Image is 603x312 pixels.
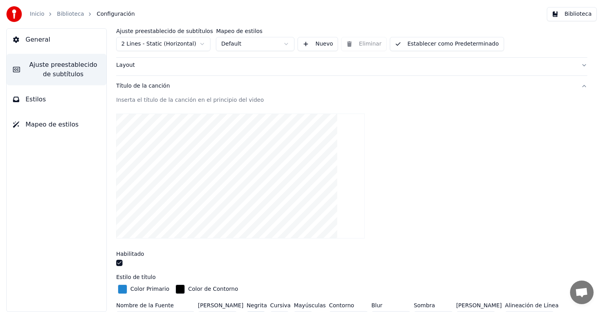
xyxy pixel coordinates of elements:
div: Color Primario [130,285,169,293]
label: Sombra [414,303,453,308]
label: Nombre de la Fuente [116,303,195,308]
label: [PERSON_NAME] [198,303,243,308]
label: Contorno [329,303,368,308]
div: Layout [116,61,575,69]
span: Mapeo de estilos [26,120,79,129]
label: Mayúsculas [294,303,325,308]
button: Biblioteca [547,7,597,21]
label: Mapeo de estilos [216,28,294,34]
label: Negrita [247,303,267,308]
label: Habilitado [116,251,144,257]
div: Título de la canción [116,82,575,90]
button: Color Primario [116,283,171,295]
span: Estilos [26,95,46,104]
label: Blur [371,303,411,308]
button: Estilos [7,88,106,110]
div: Chat abierto [570,281,594,304]
button: Ajuste preestablecido de subtítulos [7,54,106,85]
button: Color de Contorno [174,283,239,295]
label: Estilo de título [116,274,156,280]
div: Color de Contorno [188,285,238,293]
label: Alineación de Línea [505,303,559,308]
div: Inserta el título de la canción en el principio del video [116,96,587,104]
button: Mapeo de estilos [7,114,106,136]
button: General [7,29,106,51]
button: Establecer como Predeterminado [390,37,504,51]
span: General [26,35,50,44]
a: Biblioteca [57,10,84,18]
label: [PERSON_NAME] [456,303,502,308]
button: Nuevo [298,37,338,51]
nav: breadcrumb [30,10,135,18]
span: Ajuste preestablecido de subtítulos [26,60,100,79]
img: youka [6,6,22,22]
span: Configuración [97,10,135,18]
a: Inicio [30,10,44,18]
button: Layout [116,55,587,75]
button: Título de la canción [116,76,587,96]
label: Ajuste preestablecido de subtítulos [116,28,213,34]
label: Cursiva [270,303,291,308]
